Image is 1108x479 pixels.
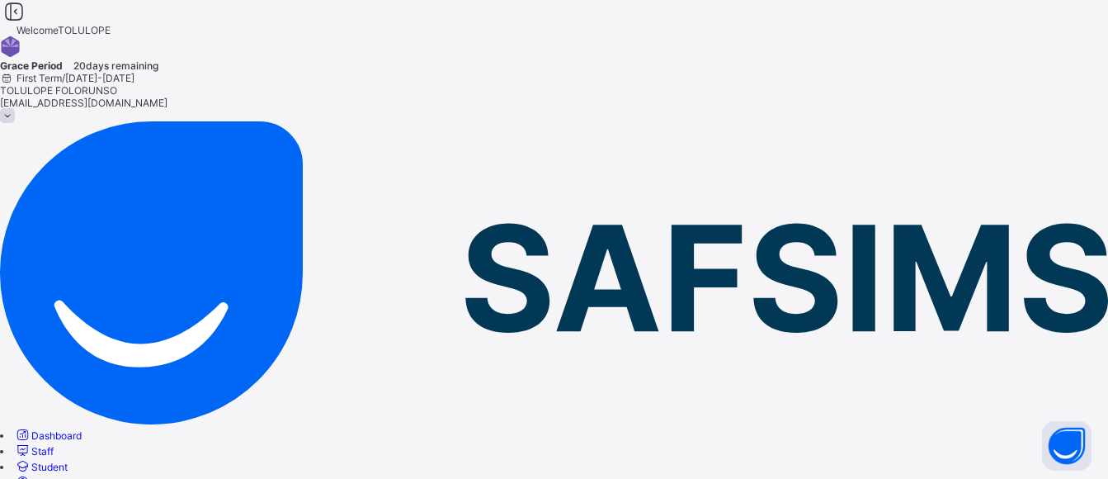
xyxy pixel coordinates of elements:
span: Welcome TOLULOPE [17,24,111,36]
a: Dashboard [14,429,82,442]
button: Open asap [1042,421,1091,471]
a: Staff [14,445,54,458]
span: Dashboard [31,429,82,442]
span: Student [31,461,68,473]
span: Staff [31,445,54,458]
a: Student [14,461,68,473]
span: 20 days remaining [73,59,158,72]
